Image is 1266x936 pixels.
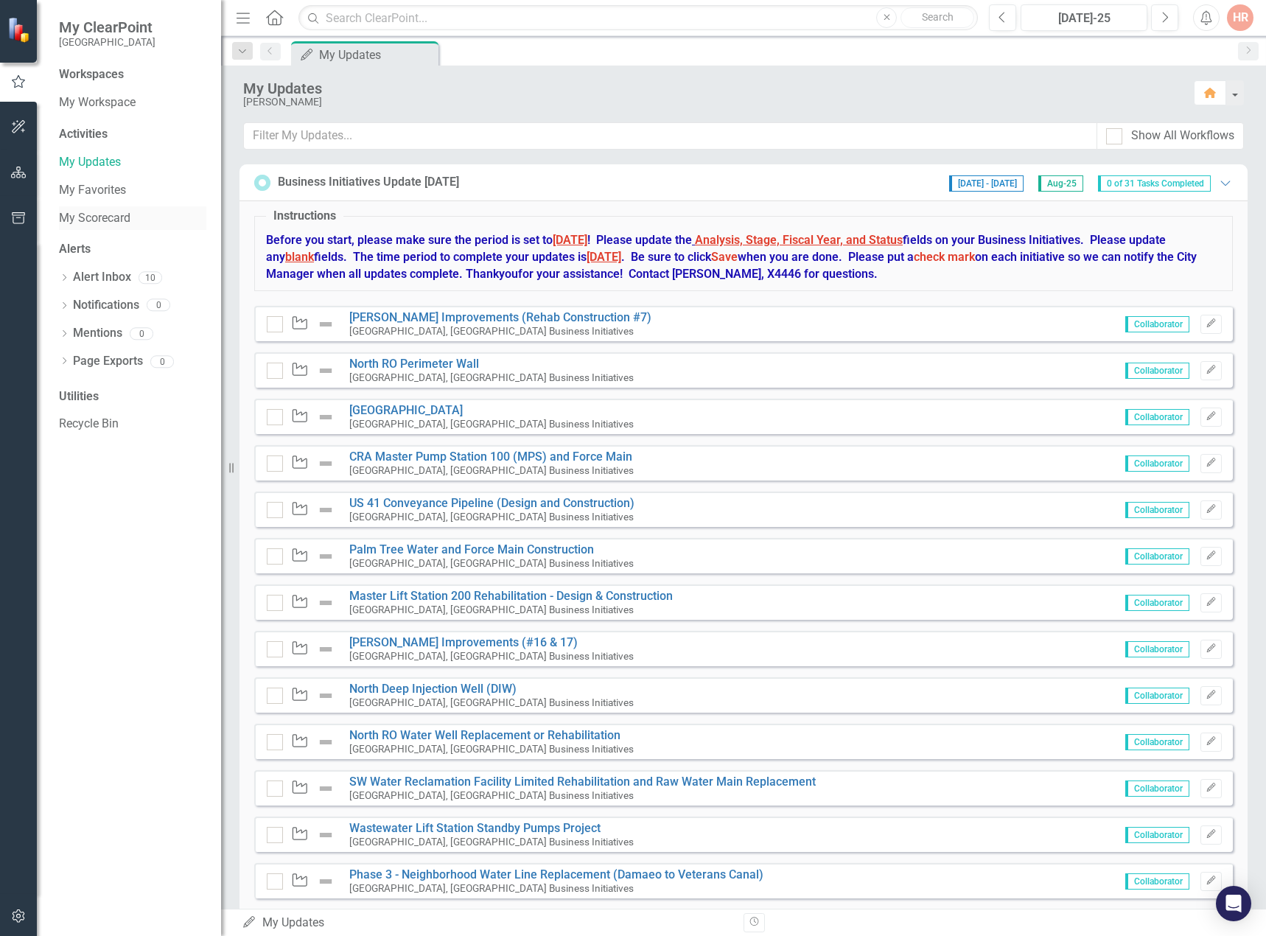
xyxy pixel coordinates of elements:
[349,371,634,383] small: [GEOGRAPHIC_DATA], [GEOGRAPHIC_DATA] Business Initiatives
[349,403,463,417] a: [GEOGRAPHIC_DATA]
[349,821,601,835] a: Wastewater Lift Station Standby Pumps Project
[1227,4,1253,31] button: HR
[1021,4,1147,31] button: [DATE]-25
[150,355,174,368] div: 0
[1098,175,1211,192] span: 0 of 31 Tasks Completed
[59,18,155,36] span: My ClearPoint
[1038,175,1083,192] span: Aug-25
[922,11,954,23] span: Search
[130,327,153,340] div: 0
[349,682,517,696] a: North Deep Injection Well (DIW)
[317,594,335,612] img: Not Defined
[1125,688,1189,704] span: Collaborator
[711,250,738,264] span: Save
[349,867,763,881] a: Phase 3 - Neighborhood Water Line Replacement (Damaeo to Veterans Canal)
[553,233,587,247] span: [DATE]
[499,267,518,281] span: you
[349,418,634,430] small: [GEOGRAPHIC_DATA], [GEOGRAPHIC_DATA] Business Initiatives
[349,589,673,603] a: Master Lift Station 200 Rehabilitation - Design & Construction
[1125,316,1189,332] span: Collaborator
[317,873,335,890] img: Not Defined
[349,310,651,324] a: [PERSON_NAME] Improvements (Rehab Construction #7)
[1026,10,1142,27] div: [DATE]-25
[59,416,206,433] a: Recycle Bin
[1131,128,1234,144] div: Show All Workflows
[317,362,335,380] img: Not Defined
[349,496,634,510] a: US 41 Conveyance Pipeline (Design and Construction)
[59,182,206,199] a: My Favorites
[349,635,578,649] a: [PERSON_NAME] Improvements (#16 & 17)
[242,915,732,932] div: My Updates
[73,325,122,342] a: Mentions
[59,154,206,171] a: My Updates
[59,241,206,258] div: Alerts
[695,233,903,247] span: Analysis, Stage, Fiscal Year, and Status
[1125,734,1189,750] span: Collaborator
[317,687,335,705] img: Not Defined
[349,325,634,337] small: [GEOGRAPHIC_DATA], [GEOGRAPHIC_DATA] Business Initiatives
[147,299,170,312] div: 0
[1216,886,1251,921] div: Open Intercom Messenger
[349,743,634,755] small: [GEOGRAPHIC_DATA], [GEOGRAPHIC_DATA] Business Initiatives
[243,97,1179,108] div: [PERSON_NAME]
[59,388,206,405] div: Utilities
[1125,548,1189,565] span: Collaborator
[949,175,1024,192] span: [DATE] - [DATE]
[1125,409,1189,425] span: Collaborator
[59,210,206,227] a: My Scorecard
[317,826,335,844] img: Not Defined
[298,5,978,31] input: Search ClearPoint...
[1125,502,1189,518] span: Collaborator
[349,789,634,801] small: [GEOGRAPHIC_DATA], [GEOGRAPHIC_DATA] Business Initiatives
[317,315,335,333] img: Not Defined
[349,696,634,708] small: [GEOGRAPHIC_DATA], [GEOGRAPHIC_DATA] Business Initiatives
[900,7,974,28] button: Search
[349,882,634,894] small: [GEOGRAPHIC_DATA], [GEOGRAPHIC_DATA] Business Initiatives
[349,557,634,569] small: [GEOGRAPHIC_DATA], [GEOGRAPHIC_DATA] Business Initiatives
[59,36,155,48] small: [GEOGRAPHIC_DATA]
[349,450,632,464] a: CRA Master Pump Station 100 (MPS) and Force Main
[278,174,459,191] div: Business Initiatives Update [DATE]
[349,464,634,476] small: [GEOGRAPHIC_DATA], [GEOGRAPHIC_DATA] Business Initiatives
[1125,641,1189,657] span: Collaborator
[914,250,975,264] span: check mark
[285,250,314,264] span: blank
[317,640,335,658] img: Not Defined
[1125,780,1189,797] span: Collaborator
[349,542,594,556] a: Palm Tree Water and Force Main Construction
[317,780,335,797] img: Not Defined
[59,126,206,143] div: Activities
[317,548,335,565] img: Not Defined
[349,357,479,371] a: North RO Perimeter Wall
[587,250,621,264] span: [DATE]
[349,775,816,789] a: SW Water Reclamation Facility Limited Rehabilitation and Raw Water Main Replacement
[243,80,1179,97] div: My Updates
[1125,827,1189,843] span: Collaborator
[1125,363,1189,379] span: Collaborator
[59,94,206,111] a: My Workspace
[317,408,335,426] img: Not Defined
[59,66,124,83] div: Workspaces
[317,733,335,751] img: Not Defined
[73,353,143,370] a: Page Exports
[1125,595,1189,611] span: Collaborator
[73,297,139,314] a: Notifications
[349,511,634,523] small: [GEOGRAPHIC_DATA], [GEOGRAPHIC_DATA] Business Initiatives
[319,46,435,64] div: My Updates
[139,271,162,284] div: 10
[317,501,335,519] img: Not Defined
[266,208,343,225] legend: Instructions
[349,836,634,848] small: [GEOGRAPHIC_DATA], [GEOGRAPHIC_DATA] Business Initiatives
[7,17,33,43] img: ClearPoint Strategy
[73,269,131,286] a: Alert Inbox
[349,604,634,615] small: [GEOGRAPHIC_DATA], [GEOGRAPHIC_DATA] Business Initiatives
[1125,873,1189,890] span: Collaborator
[266,233,1197,281] strong: Before you start, please make sure the period is set to ! Please update the fields on your Busine...
[349,650,634,662] small: [GEOGRAPHIC_DATA], [GEOGRAPHIC_DATA] Business Initiatives
[1125,455,1189,472] span: Collaborator
[243,122,1097,150] input: Filter My Updates...
[317,455,335,472] img: Not Defined
[349,728,620,742] a: North RO Water Well Replacement or Rehabilitation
